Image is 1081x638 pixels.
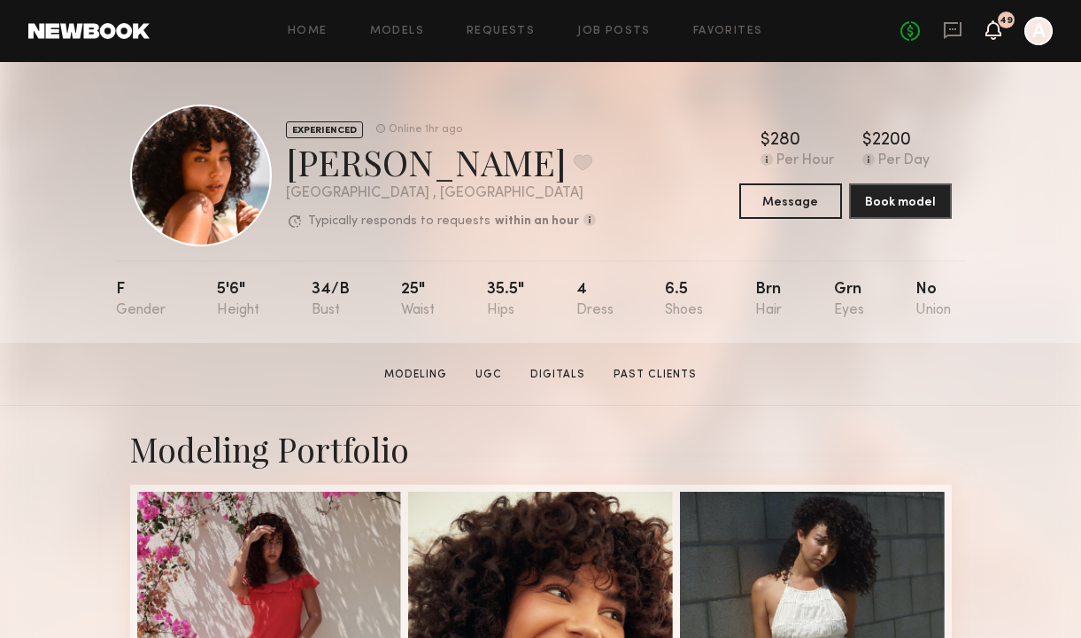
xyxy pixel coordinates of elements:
div: Per Day [878,153,930,169]
div: Online 1hr ago [389,124,462,136]
div: Brn [755,282,782,318]
div: 6.5 [665,282,703,318]
div: 49 [1000,16,1013,26]
b: within an hour [495,215,579,228]
a: Favorites [693,26,763,37]
a: UGC [468,367,509,383]
a: Home [288,26,328,37]
div: 4 [576,282,614,318]
div: No [915,282,951,318]
div: Grn [834,282,864,318]
div: Modeling Portfolio [130,427,952,471]
div: 34/b [312,282,350,318]
a: Job Posts [577,26,651,37]
p: Typically responds to requests [308,215,490,228]
a: Digitals [523,367,592,383]
a: A [1024,17,1053,45]
div: 25" [401,282,435,318]
div: [GEOGRAPHIC_DATA] , [GEOGRAPHIC_DATA] [286,186,596,201]
button: Book model [849,183,952,219]
div: $ [862,132,872,150]
a: Modeling [377,367,454,383]
div: $ [761,132,770,150]
a: Requests [467,26,535,37]
div: [PERSON_NAME] [286,138,596,185]
button: Message [739,183,842,219]
div: 2200 [872,132,911,150]
a: Models [370,26,424,37]
div: 280 [770,132,800,150]
div: 5'6" [217,282,259,318]
div: Per Hour [776,153,834,169]
div: F [116,282,166,318]
div: 35.5" [487,282,524,318]
div: EXPERIENCED [286,121,363,138]
a: Past Clients [606,367,704,383]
